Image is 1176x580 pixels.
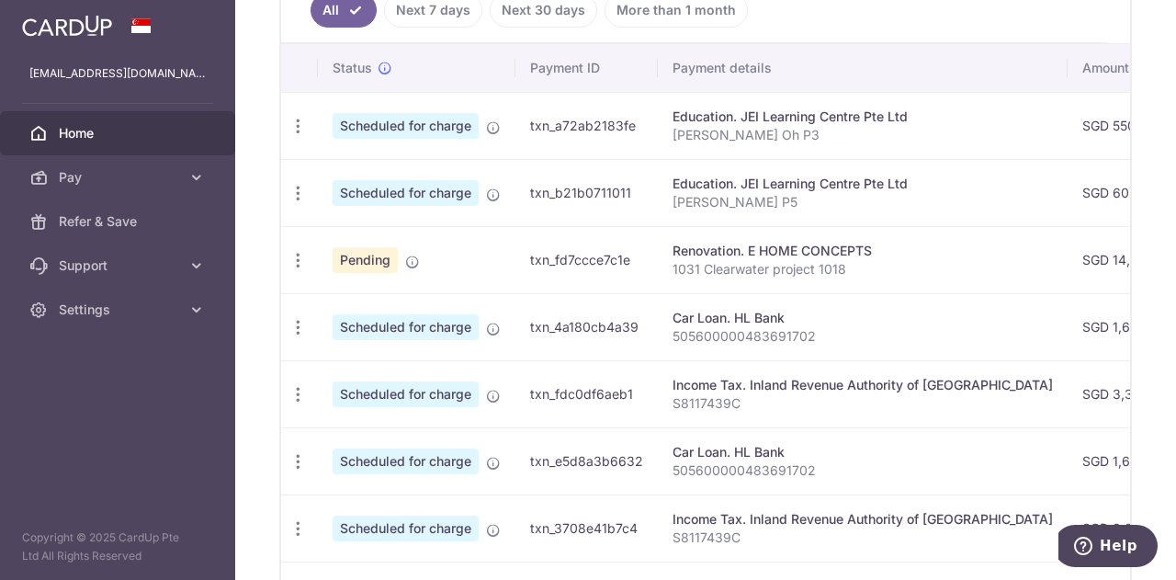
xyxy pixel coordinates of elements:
p: S8117439C [673,529,1053,547]
span: Settings [59,301,180,319]
p: 505600000483691702 [673,327,1053,346]
div: Education. JEI Learning Centre Pte Ltd [673,175,1053,193]
div: Education. JEI Learning Centre Pte Ltd [673,108,1053,126]
span: Scheduled for charge [333,449,479,474]
span: Scheduled for charge [333,113,479,139]
td: txn_a72ab2183fe [515,92,658,159]
span: Scheduled for charge [333,516,479,541]
p: 1031 Clearwater project 1018 [673,260,1053,279]
span: Scheduled for charge [333,180,479,206]
p: [PERSON_NAME] Oh P3 [673,126,1053,144]
p: 505600000483691702 [673,461,1053,480]
p: [PERSON_NAME] P5 [673,193,1053,211]
p: [EMAIL_ADDRESS][DOMAIN_NAME] [29,64,206,83]
div: Renovation. E HOME CONCEPTS [673,242,1053,260]
img: CardUp [22,15,112,37]
span: Scheduled for charge [333,381,479,407]
span: Home [59,124,180,142]
td: txn_fdc0df6aeb1 [515,360,658,427]
td: txn_fd7ccce7c1e [515,226,658,293]
th: Payment details [658,44,1068,92]
span: Scheduled for charge [333,314,479,340]
span: Status [333,59,372,77]
td: txn_4a180cb4a39 [515,293,658,360]
td: txn_e5d8a3b6632 [515,427,658,495]
div: Income Tax. Inland Revenue Authority of [GEOGRAPHIC_DATA] [673,376,1053,394]
span: Pay [59,168,180,187]
div: Car Loan. HL Bank [673,309,1053,327]
p: S8117439C [673,394,1053,413]
span: Amount [1082,59,1129,77]
iframe: Opens a widget where you can find more information [1058,525,1158,571]
span: Refer & Save [59,212,180,231]
span: Support [59,256,180,275]
span: Pending [333,247,398,273]
td: txn_b21b0711011 [515,159,658,226]
th: Payment ID [515,44,658,92]
td: txn_3708e41b7c4 [515,495,658,562]
div: Car Loan. HL Bank [673,443,1053,461]
div: Income Tax. Inland Revenue Authority of [GEOGRAPHIC_DATA] [673,510,1053,529]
